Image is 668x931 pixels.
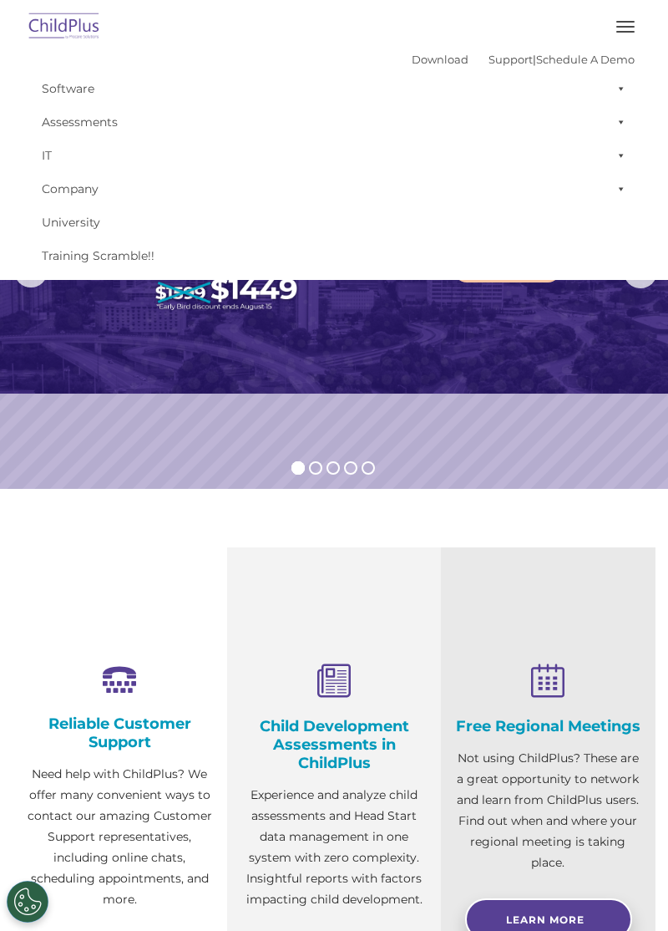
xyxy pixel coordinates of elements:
a: University [33,206,635,239]
a: Support [488,53,533,66]
a: Download [412,53,468,66]
a: Software [33,72,635,105]
h4: Reliable Customer Support [25,715,215,751]
font: | [412,53,635,66]
img: ChildPlus by Procare Solutions [25,8,104,47]
p: Not using ChildPlus? These are a great opportunity to network and learn from ChildPlus users. Fin... [453,748,643,873]
a: Assessments [33,105,635,139]
h4: Child Development Assessments in ChildPlus [240,717,429,772]
p: Need help with ChildPlus? We offer many convenient ways to contact our amazing Customer Support r... [25,764,215,910]
h4: Free Regional Meetings [453,717,643,735]
a: Schedule A Demo [536,53,635,66]
a: IT [33,139,635,172]
p: Experience and analyze child assessments and Head Start data management in one system with zero c... [240,785,429,910]
a: Company [33,172,635,206]
span: Learn More [506,913,584,926]
a: Training Scramble!! [33,239,635,272]
button: Cookies Settings [7,881,48,923]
